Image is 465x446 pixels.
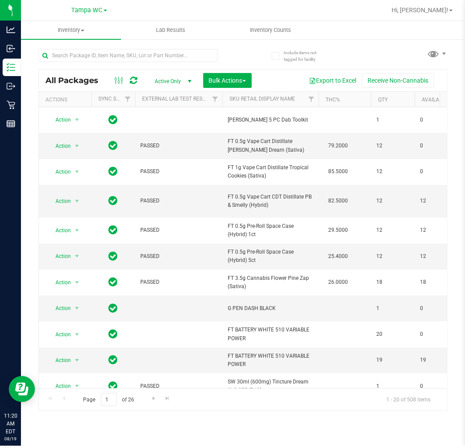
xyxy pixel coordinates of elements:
[7,44,15,53] inline-svg: Inbound
[121,21,221,39] a: Lab Results
[376,278,409,286] span: 18
[72,195,83,207] span: select
[4,436,17,442] p: 08/19
[376,330,409,338] span: 20
[203,73,252,88] button: Bulk Actions
[362,73,434,88] button: Receive Non-Cannabis
[48,250,71,262] span: Action
[228,116,313,124] span: [PERSON_NAME] 5 PC Dab Toolkit
[48,276,71,289] span: Action
[284,49,327,63] span: Include items not tagged for facility
[48,380,71,392] span: Action
[228,193,313,209] span: FT 0.5g Vape Cart CDT Distillate PB & Smelly (Hybrid)
[420,197,453,205] span: 12
[228,352,313,369] span: FT BATTERY WHITE 510 VARIABLE POWER
[48,114,71,126] span: Action
[379,393,437,406] span: 1 - 20 of 508 items
[303,73,362,88] button: Export to Excel
[101,393,117,407] input: 1
[140,252,217,261] span: PASSED
[72,302,83,314] span: select
[376,142,409,150] span: 12
[324,224,352,237] span: 29.5000
[142,96,211,102] a: External Lab Test Result
[21,21,121,39] a: Inventory
[144,26,197,34] span: Lab Results
[72,7,103,14] span: Tampa WC
[209,77,246,84] span: Bulk Actions
[72,380,83,392] span: select
[161,393,174,405] a: Go to the last page
[21,26,121,34] span: Inventory
[420,167,453,176] span: 0
[420,226,453,234] span: 12
[109,328,118,340] span: In Sync
[48,328,71,341] span: Action
[376,356,409,364] span: 19
[109,195,118,207] span: In Sync
[304,92,319,107] a: Filter
[228,304,313,313] span: G PEN DASH BLACK
[420,116,453,124] span: 0
[72,354,83,366] span: select
[324,139,352,152] span: 79.2000
[121,92,135,107] a: Filter
[48,354,71,366] span: Action
[376,116,409,124] span: 1
[109,276,118,288] span: In Sync
[229,96,295,102] a: Sku Retail Display Name
[376,226,409,234] span: 12
[109,380,118,392] span: In Sync
[140,142,217,150] span: PASSED
[109,354,118,366] span: In Sync
[72,328,83,341] span: select
[324,276,352,289] span: 26.0000
[72,114,83,126] span: select
[228,274,313,291] span: FT 3.5g Cannabis Flower Pine Zap (Sativa)
[420,382,453,390] span: 0
[45,76,107,85] span: All Packages
[48,166,71,178] span: Action
[109,302,118,314] span: In Sync
[76,393,142,407] span: Page of 26
[147,393,160,405] a: Go to the next page
[48,224,71,237] span: Action
[221,21,321,39] a: Inventory Counts
[7,119,15,128] inline-svg: Reports
[228,164,313,180] span: FT 1g Vape Cart Distillate Tropical Cookies (Sativa)
[48,140,71,152] span: Action
[376,167,409,176] span: 12
[72,224,83,237] span: select
[228,326,313,342] span: FT BATTERY WHITE 510 VARIABLE POWER
[228,378,313,394] span: SW 30ml (600mg) Tincture Dream (1:9 CBD:THC)
[48,195,71,207] span: Action
[140,382,217,390] span: PASSED
[238,26,303,34] span: Inventory Counts
[420,278,453,286] span: 18
[45,97,88,103] div: Actions
[109,165,118,178] span: In Sync
[109,114,118,126] span: In Sync
[7,82,15,91] inline-svg: Outbound
[420,330,453,338] span: 0
[98,96,132,102] a: Sync Status
[422,97,448,103] a: Available
[228,137,313,154] span: FT 0.5g Vape Cart Distillate [PERSON_NAME] Dream (Sativa)
[324,195,352,207] span: 82.5000
[208,92,222,107] a: Filter
[72,276,83,289] span: select
[72,250,83,262] span: select
[72,140,83,152] span: select
[140,167,217,176] span: PASSED
[109,139,118,152] span: In Sync
[228,248,313,265] span: FT 0.5g Pre-Roll Space Case (Hybrid) 5ct
[109,224,118,236] span: In Sync
[376,382,409,390] span: 1
[38,49,218,62] input: Search Package ID, Item Name, SKU, Lot or Part Number...
[48,302,71,314] span: Action
[7,63,15,72] inline-svg: Inventory
[420,304,453,313] span: 0
[140,197,217,205] span: PASSED
[420,252,453,261] span: 12
[324,250,352,263] span: 25.4000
